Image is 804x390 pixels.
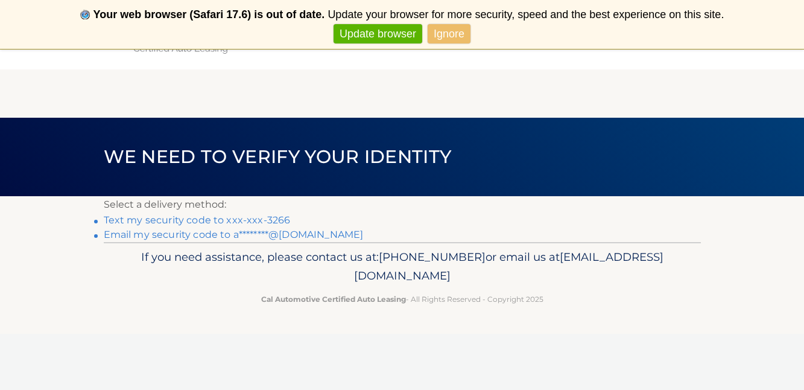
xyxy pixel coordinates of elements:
[328,8,724,21] span: Update your browser for more security, speed and the best experience on this site.
[104,229,364,240] a: Email my security code to a********@[DOMAIN_NAME]
[104,196,701,213] p: Select a delivery method:
[104,145,452,168] span: We need to verify your identity
[104,214,291,226] a: Text my security code to xxx-xxx-3266
[93,8,325,21] b: Your web browser (Safari 17.6) is out of date.
[428,24,470,44] a: Ignore
[379,250,486,264] span: [PHONE_NUMBER]
[112,293,693,305] p: - All Rights Reserved - Copyright 2025
[112,248,693,286] p: If you need assistance, please contact us at: or email us at
[334,24,422,44] a: Update browser
[261,295,406,304] strong: Cal Automotive Certified Auto Leasing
